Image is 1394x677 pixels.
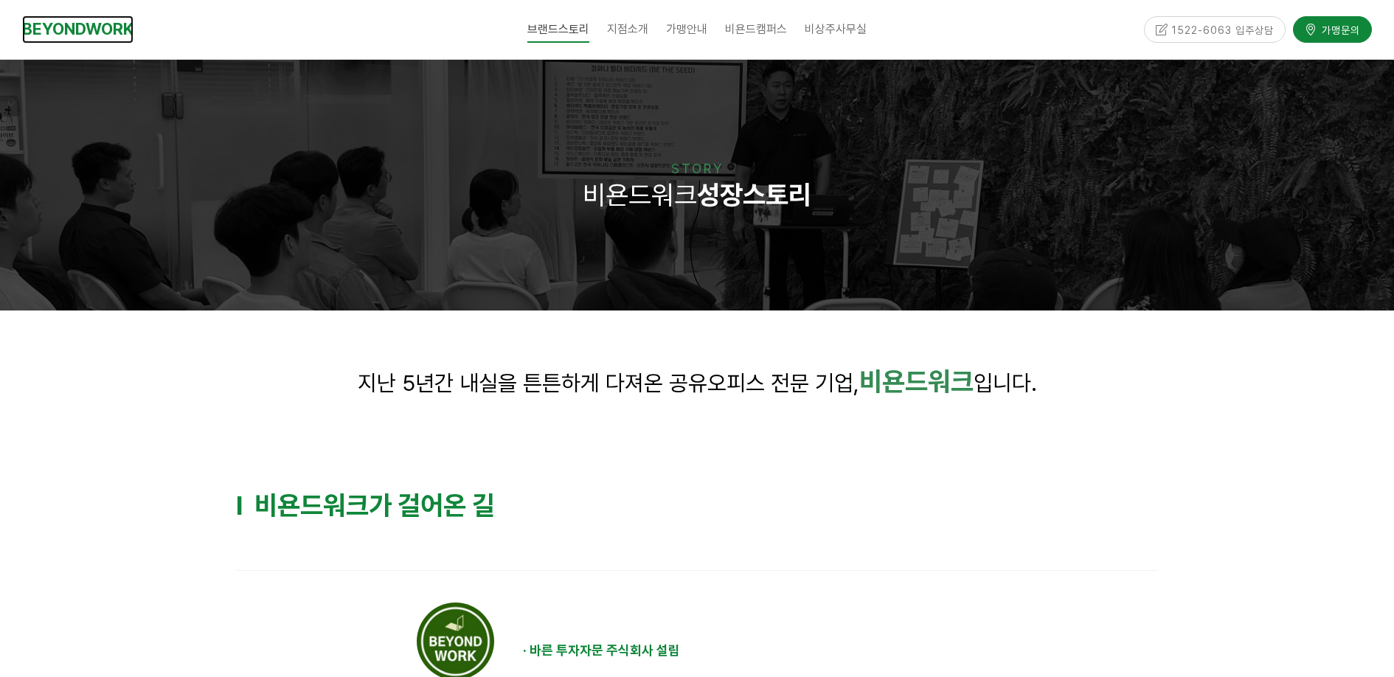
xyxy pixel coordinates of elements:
strong: I 비욘드워크가 걸어온 길 [236,490,495,521]
span: 지난 5년간 내실을 튼튼하게 다져온 공유오피스 전문 기업, [358,369,859,396]
span: 가맹안내 [666,22,707,36]
a: 지점소개 [598,11,657,48]
span: STORY [671,161,724,176]
strong: 비욘드워크 [859,366,974,397]
a: 비욘드캠퍼스 [716,11,796,48]
a: 브랜드스토리 [519,11,598,48]
span: · 바른 투자자문 주식회사 설립 [523,642,680,658]
span: 입니다. [974,369,1037,396]
span: 지점소개 [607,22,648,36]
span: 브랜드스토리 [527,15,589,43]
a: 비상주사무실 [796,11,875,48]
strong: 성장스토리 [697,179,811,211]
span: 비욘드캠퍼스 [725,22,787,36]
span: 비욘드워크 [583,179,811,211]
span: 가맹문의 [1317,21,1360,36]
a: BEYONDWORK [22,15,133,43]
a: 가맹문의 [1293,15,1372,41]
span: 비상주사무실 [805,22,867,36]
a: 가맹안내 [657,11,716,48]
